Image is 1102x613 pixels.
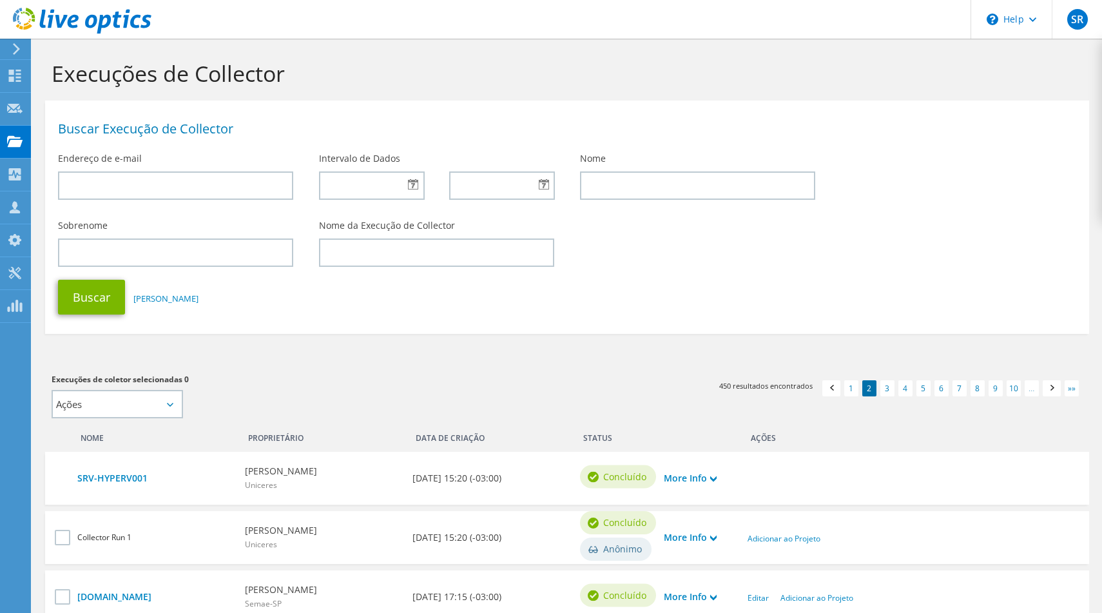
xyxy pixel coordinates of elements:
a: Adicionar ao Projeto [780,592,853,603]
b: [DATE] 17:15 (-03:00) [412,590,501,604]
a: [DOMAIN_NAME] [77,590,232,604]
b: [PERSON_NAME] [245,523,317,538]
a: 6 [934,380,949,396]
a: [PERSON_NAME] [133,293,198,304]
b: [PERSON_NAME] [245,464,317,478]
a: 1 [844,380,858,396]
label: Intervalo de Dados [319,152,400,165]
div: Ações [741,425,1076,445]
div: Collector Run 1 [77,530,232,545]
label: Nome da Execução de Collector [319,219,455,232]
h3: Execuções de coletor selecionadas 0 [52,373,554,387]
span: Semae-SP [245,598,282,609]
span: Concluído [603,516,646,530]
svg: \n [987,14,998,25]
div: Nome [71,425,238,445]
span: Concluído [603,470,646,484]
b: [DATE] 15:20 (-03:00) [412,530,501,545]
a: Editar [748,592,769,603]
a: 7 [952,380,967,396]
span: Anônimo [603,542,642,556]
label: Endereço de e-mail [58,152,142,165]
a: More Info [664,471,717,485]
a: Adicionar ao Projeto [748,533,820,544]
div: Data de Criação [406,425,574,445]
a: »» [1065,380,1079,396]
label: Sobrenome [58,219,108,232]
a: 3 [880,380,894,396]
b: [PERSON_NAME] [245,583,317,597]
div: Status [574,425,657,445]
span: SR [1067,9,1088,30]
span: Uniceres [245,539,277,550]
a: SRV-HYPERV001 [77,471,232,485]
button: Buscar [58,280,125,315]
a: … [1025,380,1039,396]
h1: Execuções de Collector [52,60,1076,87]
a: 10 [1007,380,1021,396]
div: Proprietário [238,425,406,445]
b: [DATE] 15:20 (-03:00) [412,471,501,485]
a: 8 [971,380,985,396]
a: 4 [898,380,913,396]
a: More Info [664,530,717,545]
h1: Buscar Execução de Collector [58,122,1070,135]
a: 9 [989,380,1003,396]
span: Uniceres [245,480,277,491]
a: 2 [862,380,876,396]
span: 450 resultados encontrados [719,380,813,391]
label: Nome [580,152,606,165]
span: Concluído [603,589,646,603]
a: 5 [916,380,931,396]
a: More Info [664,590,717,604]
